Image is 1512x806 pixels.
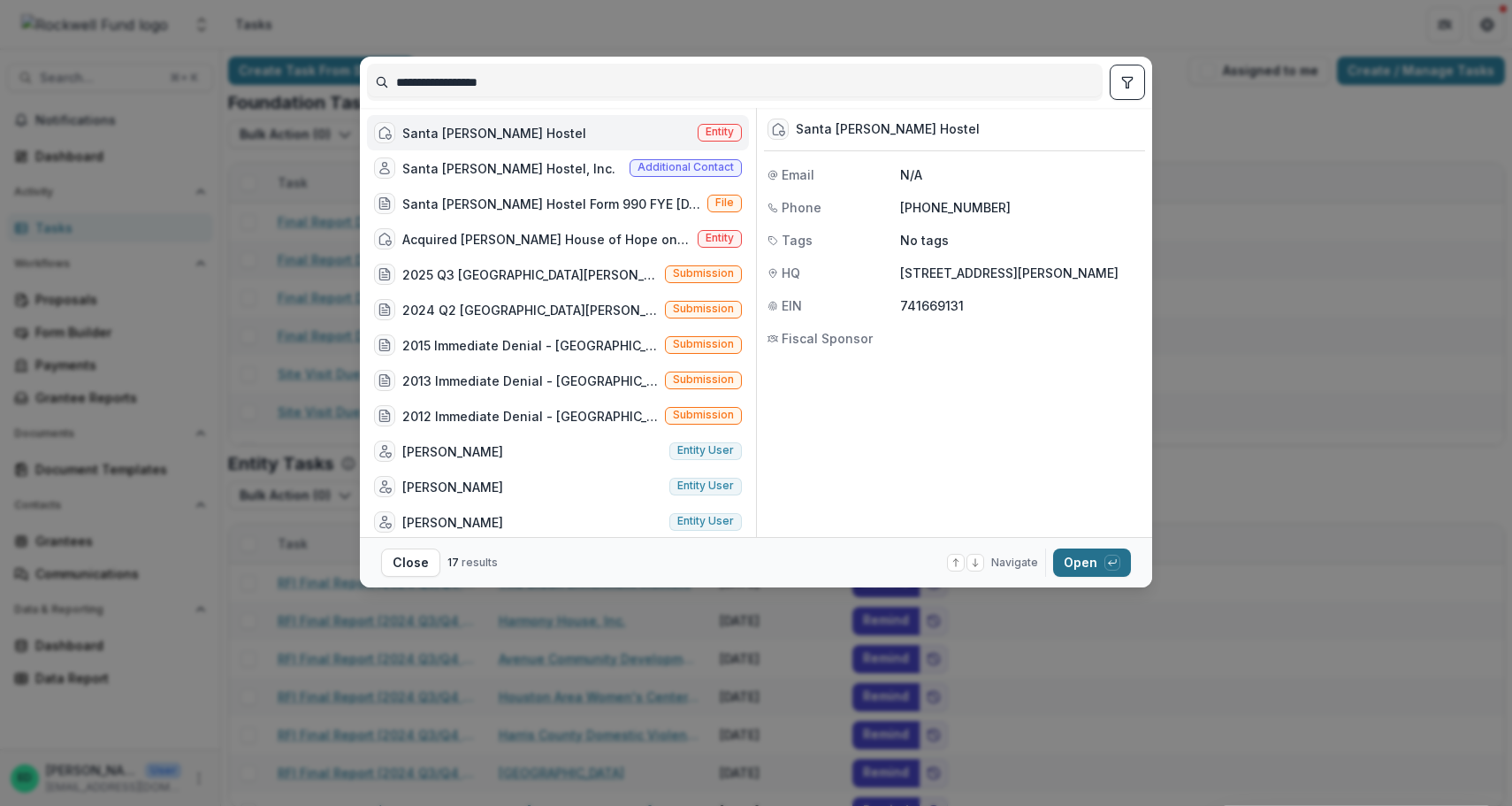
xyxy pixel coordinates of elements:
span: Submission [673,303,734,315]
div: Santa [PERSON_NAME] Hostel [796,122,980,137]
div: Santa [PERSON_NAME] Hostel [402,124,586,142]
p: 741669131 [900,296,1142,315]
span: Submission [673,409,734,421]
span: Submission [673,338,734,350]
span: Phone [782,198,821,217]
span: Navigate [991,555,1038,571]
div: [PERSON_NAME] [402,478,503,496]
span: HQ [782,264,800,282]
span: Email [782,165,814,184]
div: [PERSON_NAME] [402,513,503,532]
button: Close [381,549,440,577]
span: Entity user [677,444,734,457]
div: Acquired [PERSON_NAME] House of Hope on [DATE] [402,230,691,249]
span: Fiscal Sponsor [782,329,873,348]
div: 2025 Q3 [GEOGRAPHIC_DATA][PERSON_NAME] (Caring for Two) [402,265,658,284]
p: [PHONE_NUMBER] [900,198,1142,217]
button: toggle filters [1110,65,1145,100]
span: Entity user [677,515,734,527]
div: 2013 Immediate Denial - [GEOGRAPHIC_DATA][PERSON_NAME], Inc. ([PERSON_NAME] House of Hope support... [402,372,658,390]
span: Submission [673,373,734,386]
p: N/A [900,165,1142,184]
span: Entity [706,232,734,244]
span: Tags [782,231,813,249]
span: Entity [706,126,734,138]
span: File [715,196,734,209]
div: 2012 Immediate Denial - [GEOGRAPHIC_DATA][PERSON_NAME], Inc. (To meet a critical gap in Hope Hous... [402,407,658,426]
div: 2015 Immediate Denial - [GEOGRAPHIC_DATA][PERSON_NAME], Inc. (The Hope Housing Project) [402,336,658,355]
p: No tags [900,231,949,249]
div: Santa [PERSON_NAME] Hostel Form 990 FYE [DATE].pdf [402,195,700,213]
span: Submission [673,267,734,280]
span: EIN [782,296,802,315]
span: Entity user [677,480,734,492]
div: Santa [PERSON_NAME] Hostel, Inc. [402,159,615,178]
span: results [462,556,498,569]
div: [PERSON_NAME] [402,442,503,461]
div: 2024 Q2 [GEOGRAPHIC_DATA][PERSON_NAME] [402,301,658,319]
p: [STREET_ADDRESS][PERSON_NAME] [900,264,1142,282]
span: Additional contact [638,161,734,173]
span: 17 [447,556,459,569]
button: Open [1053,549,1131,577]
